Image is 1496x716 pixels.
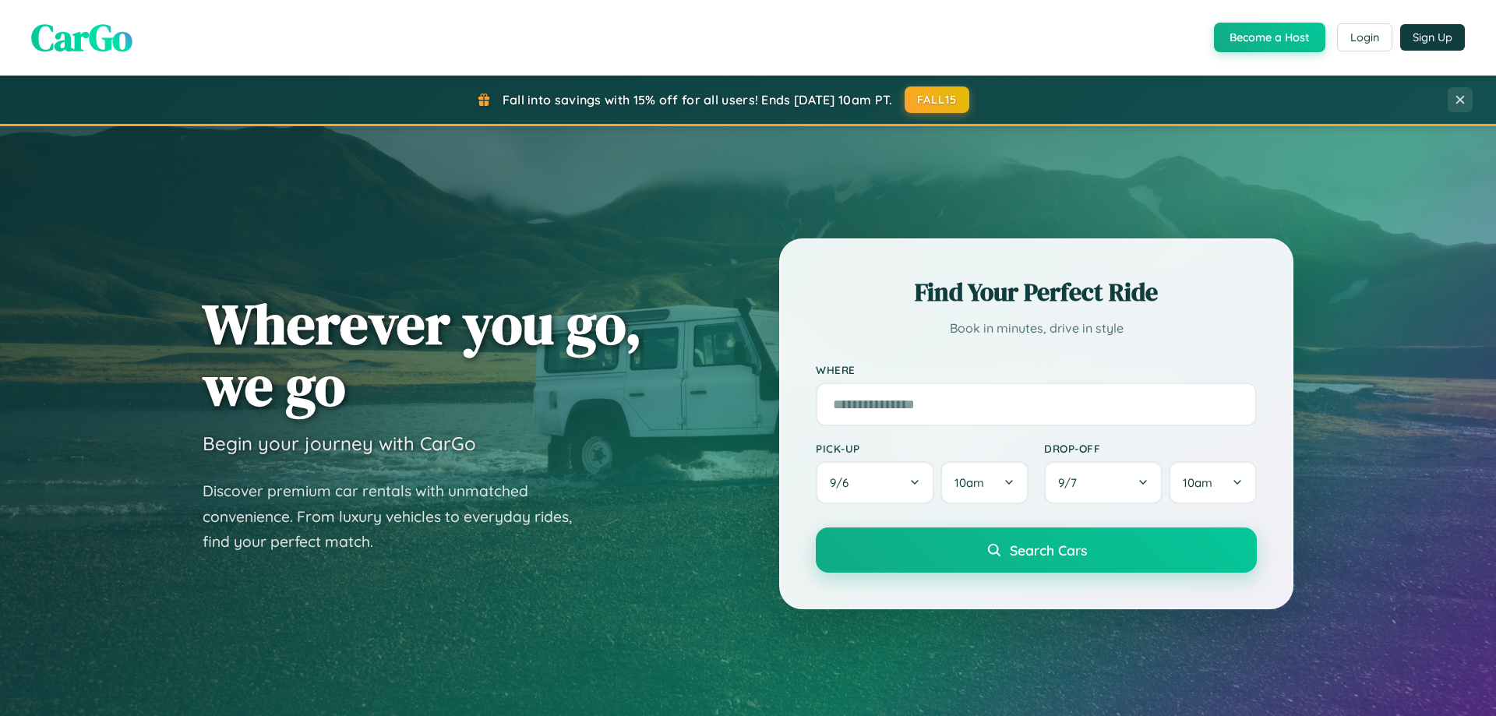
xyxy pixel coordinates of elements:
[503,92,893,108] span: Fall into savings with 15% off for all users! Ends [DATE] 10am PT.
[816,363,1257,376] label: Where
[1169,461,1257,504] button: 10am
[905,86,970,113] button: FALL15
[816,317,1257,340] p: Book in minutes, drive in style
[1044,442,1257,455] label: Drop-off
[203,432,476,455] h3: Begin your journey with CarGo
[816,527,1257,573] button: Search Cars
[1400,24,1465,51] button: Sign Up
[1337,23,1392,51] button: Login
[940,461,1028,504] button: 10am
[816,275,1257,309] h2: Find Your Perfect Ride
[816,461,934,504] button: 9/6
[31,12,132,63] span: CarGo
[1214,23,1325,52] button: Become a Host
[1010,541,1087,559] span: Search Cars
[954,475,984,490] span: 10am
[1044,461,1163,504] button: 9/7
[816,442,1028,455] label: Pick-up
[1183,475,1212,490] span: 10am
[203,293,642,416] h1: Wherever you go, we go
[203,478,592,555] p: Discover premium car rentals with unmatched convenience. From luxury vehicles to everyday rides, ...
[830,475,856,490] span: 9 / 6
[1058,475,1085,490] span: 9 / 7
